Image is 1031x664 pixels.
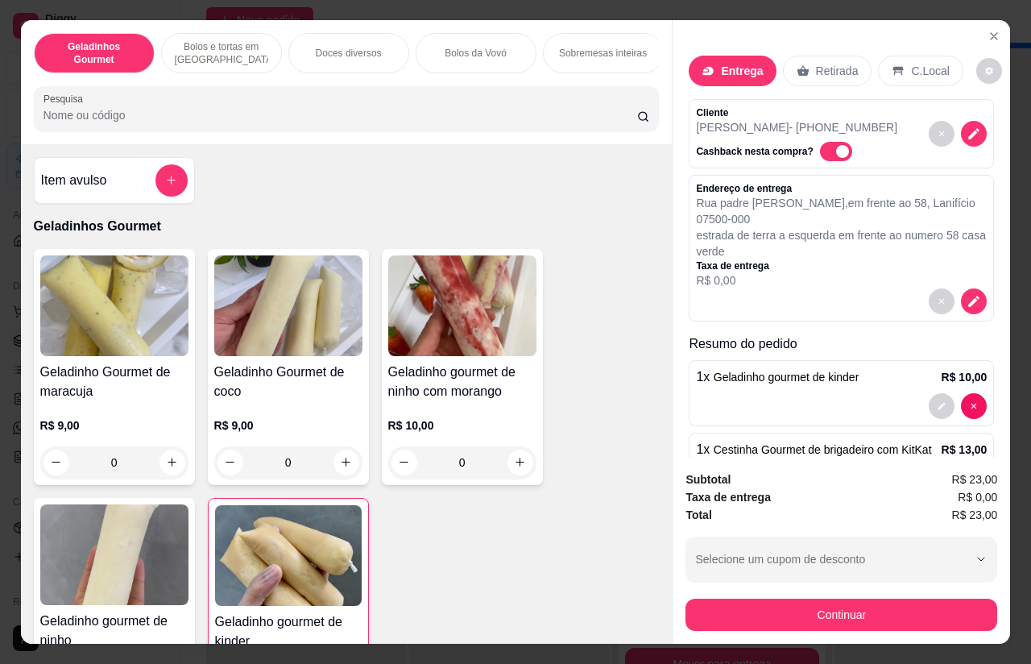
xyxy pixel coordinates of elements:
button: decrease-product-quantity [961,393,987,419]
strong: Subtotal [685,473,731,486]
label: Automatic updates [820,142,859,161]
p: Bolos da Vovó [445,47,507,60]
button: decrease-product-quantity [961,288,987,314]
span: Cestinha Gourmet de brigadeiro com KitKat [714,443,932,456]
button: increase-product-quantity [333,450,359,475]
p: R$ 13,00 [942,442,988,458]
button: increase-product-quantity [507,450,533,475]
p: Geladinhos Gourmet [48,40,141,66]
p: R$ 10,00 [942,369,988,385]
button: Continuar [685,599,997,631]
p: R$ 0,00 [696,272,987,288]
h4: Geladinho gourmet de kinder [215,612,362,651]
p: Rua padre [PERSON_NAME] , em frente ao 58 , Lanifício [696,195,987,211]
strong: Taxa de entrega [685,491,771,504]
p: Endereço de entrega [696,182,987,195]
p: Entrega [721,63,763,79]
h4: Geladinho Gourmet de maracuja [40,363,188,401]
span: R$ 0,00 [958,488,997,506]
h4: Item avulso [41,171,107,190]
p: R$ 9,00 [40,417,188,434]
p: Sobremesas inteiras [559,47,647,60]
p: R$ 10,00 [388,417,536,434]
button: decrease-product-quantity [961,121,987,147]
button: decrease-product-quantity [43,450,69,475]
span: R$ 23,00 [952,506,998,524]
button: add-separate-item [155,164,188,197]
p: Geladinhos Gourmet [34,217,660,236]
img: product-image [40,255,188,356]
img: product-image [40,504,188,605]
button: decrease-product-quantity [217,450,243,475]
img: product-image [215,505,362,606]
p: [PERSON_NAME] - [PHONE_NUMBER] [696,119,897,135]
strong: Total [685,508,711,521]
span: Geladinho gourmet de kinder [714,371,859,384]
button: decrease-product-quantity [976,58,1002,84]
img: product-image [214,255,362,356]
p: 1 x [696,367,859,387]
p: R$ 9,00 [214,417,362,434]
h4: Geladinho Gourmet de coco [214,363,362,401]
img: product-image [388,255,536,356]
p: 07500-000 [696,211,987,227]
button: increase-product-quantity [159,450,185,475]
p: Retirada [816,63,859,79]
input: Pesquisa [43,107,637,123]
button: decrease-product-quantity [929,121,954,147]
button: decrease-product-quantity [391,450,417,475]
button: Close [981,23,1007,49]
button: decrease-product-quantity [929,393,954,419]
button: decrease-product-quantity [929,288,954,314]
p: Doces diversos [316,47,382,60]
label: Pesquisa [43,92,89,106]
p: Cliente [696,106,897,119]
button: Selecione um cupom de desconto [685,537,997,582]
p: Cashback nesta compra? [696,145,813,158]
p: Bolos e tortas em [GEOGRAPHIC_DATA] [175,40,268,66]
p: 1 x [696,440,931,459]
p: Resumo do pedido [689,334,994,354]
p: C.Local [911,63,949,79]
span: R$ 23,00 [952,471,998,488]
p: Taxa de entrega [696,259,987,272]
p: estrada de terra a esquerda em frente ao numero 58 casa verde [696,227,987,259]
h4: Geladinho gourmet de ninho com morango [388,363,536,401]
h4: Geladinho gourmet de ninho [40,612,188,650]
